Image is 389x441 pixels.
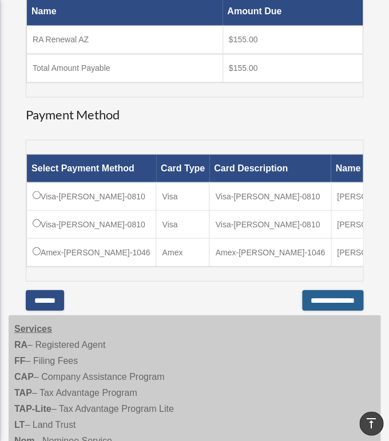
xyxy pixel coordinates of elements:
strong: LT [14,419,25,429]
h3: Payment Method [26,106,363,123]
td: Amex [156,238,209,267]
th: Select Payment Method [27,154,156,182]
td: Amex-[PERSON_NAME]-1046 [209,238,331,267]
td: Visa [156,182,209,210]
strong: FF [14,355,26,365]
strong: CAP [14,371,34,381]
td: $155.00 [223,26,362,54]
th: Card Type [156,154,209,182]
strong: RA [14,339,27,349]
td: RA Renewal AZ [27,26,223,54]
td: Visa-[PERSON_NAME]-0810 [209,182,331,210]
td: Total Amount Payable [27,54,223,82]
strong: TAP-Lite [14,403,51,413]
strong: Services [14,323,52,333]
td: Visa-[PERSON_NAME]-0810 [27,210,156,238]
th: Card Description [209,154,331,182]
strong: TAP [14,387,32,397]
td: Visa-[PERSON_NAME]-0810 [209,210,331,238]
td: Amex-[PERSON_NAME]-1046 [27,238,156,267]
td: $155.00 [223,54,362,82]
td: Visa-[PERSON_NAME]-0810 [27,182,156,210]
td: Visa [156,210,209,238]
